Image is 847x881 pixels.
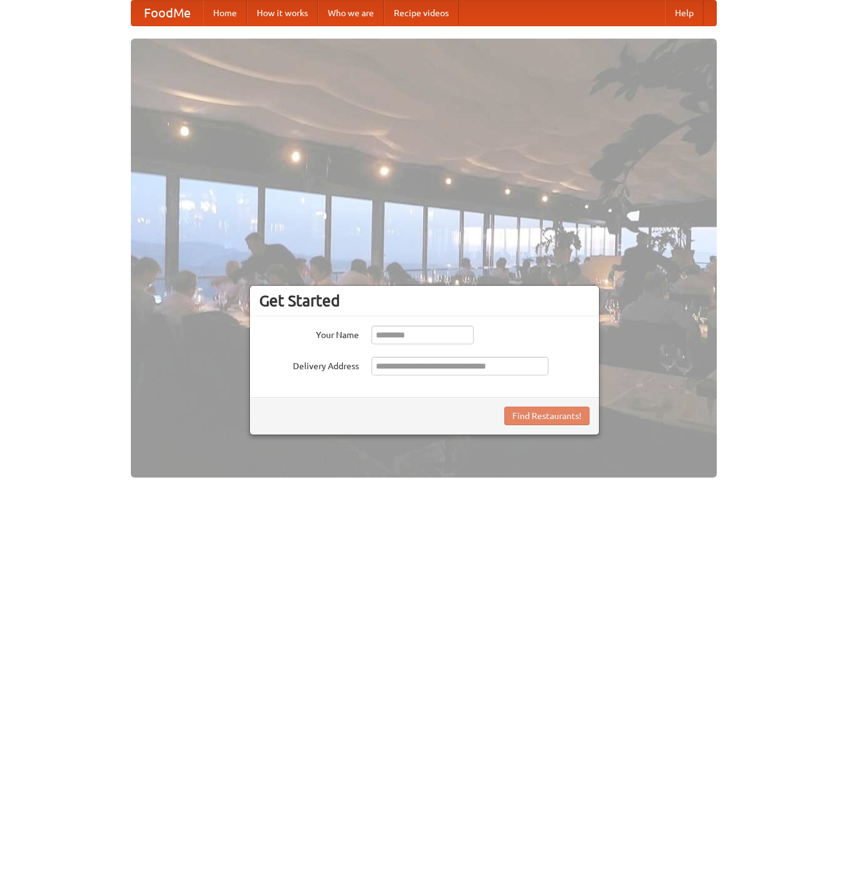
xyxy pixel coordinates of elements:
[132,1,203,26] a: FoodMe
[384,1,459,26] a: Recipe videos
[259,291,590,310] h3: Get Started
[504,407,590,425] button: Find Restaurants!
[247,1,318,26] a: How it works
[203,1,247,26] a: Home
[259,326,359,341] label: Your Name
[665,1,704,26] a: Help
[259,357,359,372] label: Delivery Address
[318,1,384,26] a: Who we are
